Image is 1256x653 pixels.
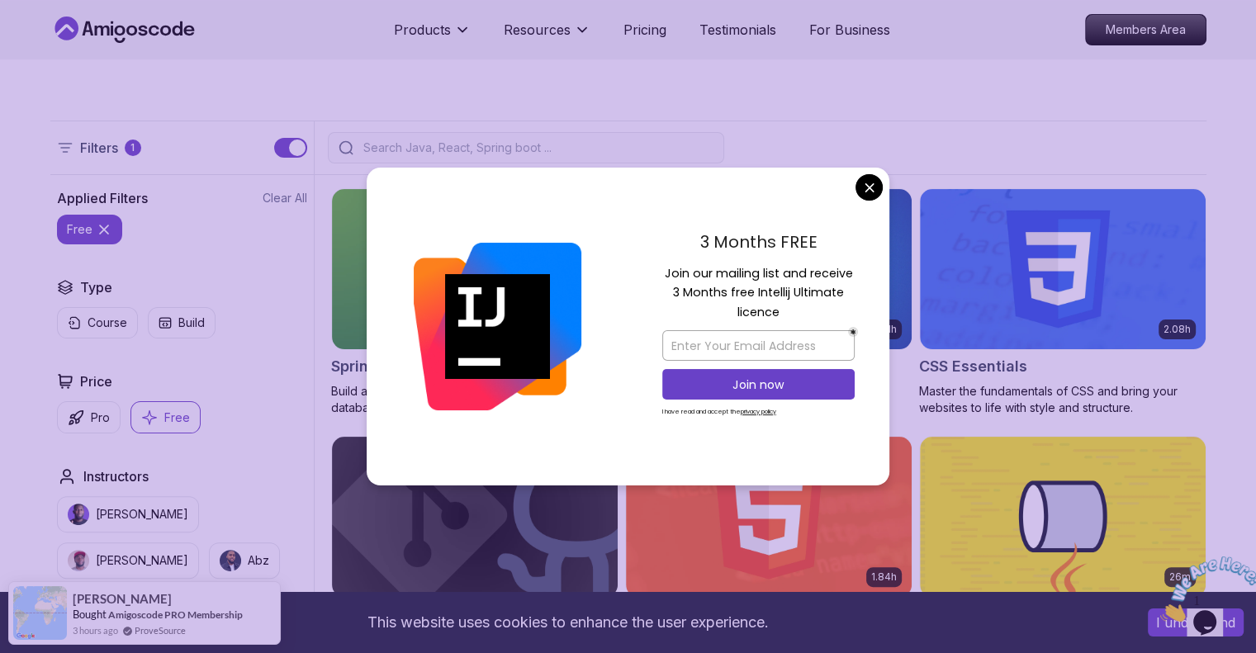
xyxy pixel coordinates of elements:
p: Members Area [1086,15,1206,45]
p: Resources [504,20,571,40]
a: Amigoscode PRO Membership [108,608,243,621]
a: Members Area [1085,14,1206,45]
iframe: chat widget [1154,550,1256,628]
img: instructor img [220,550,241,571]
img: instructor img [68,504,89,525]
p: free [67,221,92,238]
p: Build a CRUD API with Spring Boot and PostgreSQL database using Spring Data JPA and Spring AI [331,383,619,416]
span: [PERSON_NAME] [73,592,172,606]
button: instructor imgAbz [209,542,280,579]
a: For Business [809,20,890,40]
h2: Applied Filters [57,188,148,208]
button: Build [148,307,216,338]
span: Bought [73,608,107,621]
p: Products [394,20,451,40]
a: ProveSource [135,623,186,637]
p: Course [88,315,127,331]
p: Free [164,409,190,426]
img: HTML Essentials card [626,437,912,597]
a: Testimonials [699,20,776,40]
p: Master the fundamentals of CSS and bring your websites to life with style and structure. [919,383,1206,416]
p: Abz [248,552,269,569]
h2: Spring Boot for Beginners [331,355,520,378]
button: Clear All [263,190,307,206]
button: Pro [57,401,121,433]
span: 3 hours ago [73,623,118,637]
button: Accept cookies [1148,608,1244,636]
div: This website uses cookies to enhance the user experience. [12,604,1123,641]
button: Products [394,20,471,53]
img: Git & GitHub Fundamentals card [332,437,618,597]
button: free [57,215,122,244]
h2: CSS Essentials [919,355,1027,378]
img: provesource social proof notification image [13,586,67,640]
h2: Type [80,277,112,297]
a: Pricing [623,20,666,40]
a: Git & GitHub Fundamentals cardGit & GitHub FundamentalsLearn the fundamentals of Git and GitHub. [331,436,619,647]
span: 1 [7,7,13,21]
h2: Instructors [83,466,149,486]
button: Free [130,401,201,433]
img: Spring Boot for Beginners card [332,189,618,349]
p: [PERSON_NAME] [96,552,188,569]
img: CSS Essentials card [920,189,1206,349]
button: Course [57,307,138,338]
img: Chat attention grabber [7,7,109,72]
p: Filters [80,138,118,158]
img: instructor img [68,550,89,571]
p: 1.84h [871,570,897,584]
p: Pro [91,409,110,426]
a: CSS Essentials card2.08hCSS EssentialsMaster the fundamentals of CSS and bring your websites to l... [919,188,1206,416]
button: Resources [504,20,590,53]
button: instructor img[PERSON_NAME] [57,542,199,579]
button: instructor img[PERSON_NAME] [57,496,199,532]
img: Java Streams Essentials card [920,437,1206,597]
p: 2.08h [1164,323,1191,336]
a: Spring Boot for Beginners card1.67hNEWSpring Boot for BeginnersBuild a CRUD API with Spring Boot ... [331,188,619,416]
p: [PERSON_NAME] [96,506,188,523]
h2: Price [80,371,112,391]
p: 1 [130,141,135,154]
input: Search Java, React, Spring boot ... [360,140,713,156]
p: Build [178,315,205,331]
